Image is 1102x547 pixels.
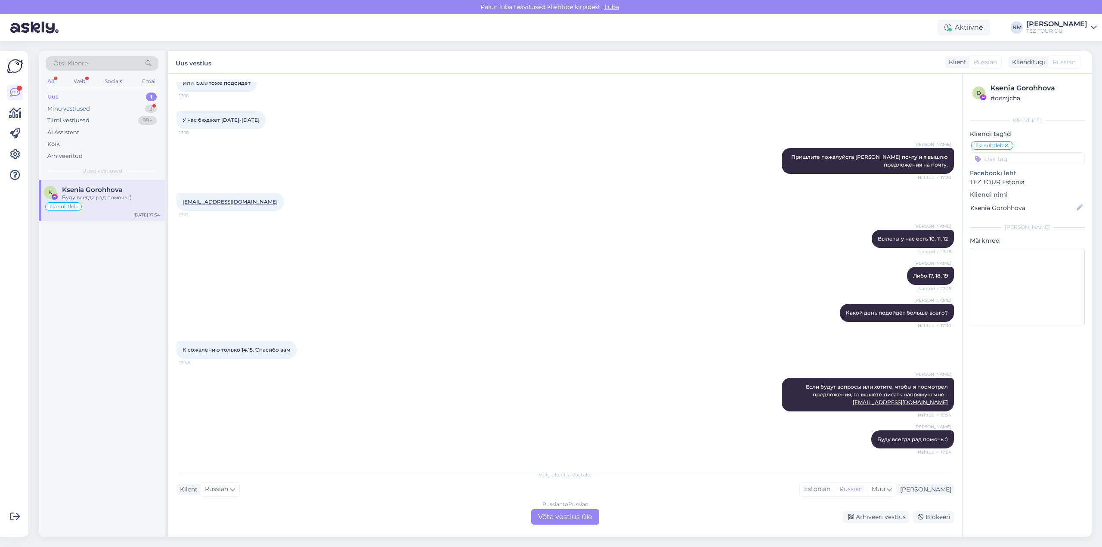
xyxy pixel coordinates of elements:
div: [DATE] 17:54 [133,212,160,218]
span: Буду всегда рад помочь :) [877,436,948,442]
div: Ksenia Gorohhova [991,83,1082,93]
span: 17:48 [179,359,211,366]
span: Ilja suhtleb [975,143,1003,148]
div: 1 [146,93,157,101]
span: 17:18 [179,130,211,136]
span: [PERSON_NAME] [914,371,951,377]
span: 17:18 [179,93,211,99]
span: Nähtud ✓ 17:30 [918,322,951,329]
div: Valige keel ja vastake [176,471,954,479]
div: Klienditugi [1009,58,1045,67]
div: Arhiveeri vestlus [843,511,909,523]
a: [EMAIL_ADDRESS][DOMAIN_NAME] [853,399,948,405]
span: Или 15.09 тоже подойдет [183,80,251,86]
span: d [977,90,981,96]
div: Tiimi vestlused [47,116,90,125]
div: [PERSON_NAME] [1026,21,1087,28]
span: Russian [974,58,997,67]
div: Uus [47,93,59,101]
p: TEZ TOUR Estonia [970,178,1085,187]
div: All [46,76,56,87]
span: Nähtud ✓ 17:54 [918,449,951,455]
div: Klient [945,58,966,67]
span: Otsi kliente [53,59,88,68]
div: Klient [176,485,198,494]
span: К сожалению только 14.15. Спасибо вам [183,346,291,353]
span: Russian [205,485,228,494]
div: Web [72,76,87,87]
div: Arhiveeritud [47,152,83,161]
a: [PERSON_NAME]TEZ TOUR OÜ [1026,21,1097,34]
span: Какой день подойдёт больше всего? [846,309,948,316]
span: K [49,189,53,195]
input: Lisa nimi [970,203,1075,213]
div: 3 [145,105,157,113]
div: Буду всегда рад помочь :) [62,194,160,201]
div: Kõik [47,140,60,148]
p: Facebooki leht [970,169,1085,178]
span: Nähtud ✓ 17:28 [918,248,951,255]
div: Email [140,76,158,87]
span: Nähtud ✓ 17:28 [918,285,951,292]
div: Russian to Russian [542,501,588,508]
span: Muu [872,485,885,493]
div: [PERSON_NAME] [897,485,951,494]
div: # dezrjcha [991,93,1082,103]
div: Estonian [800,483,835,496]
span: Nähtud ✓ 17:20 [918,174,951,181]
div: Aktiivne [938,20,990,35]
div: Socials [103,76,124,87]
span: Russian [1052,58,1076,67]
span: [PERSON_NAME] [914,423,951,430]
p: Kliendi tag'id [970,130,1085,139]
span: Nähtud ✓ 17:54 [918,412,951,418]
div: NM [1011,22,1023,34]
div: [PERSON_NAME] [970,223,1085,231]
span: [PERSON_NAME] [914,297,951,303]
p: Kliendi nimi [970,190,1085,199]
span: Пришлите пожалуйста [PERSON_NAME] почту и я вышлю предложения на почту. [791,154,949,168]
div: TEZ TOUR OÜ [1026,28,1087,34]
a: [EMAIL_ADDRESS][DOMAIN_NAME] [183,198,278,205]
span: [PERSON_NAME] [914,223,951,229]
span: Если будут вопросы или хотите, чтобы я посмотрел предложения, то можете писать напрямую мне - [806,383,949,405]
div: Võta vestlus üle [531,509,599,525]
span: Вылеты у нас есть 10, 11, 12 [878,235,948,242]
span: [PERSON_NAME] [914,260,951,266]
div: Minu vestlused [47,105,90,113]
span: Либо 17, 18, 19 [913,272,948,279]
div: Kliendi info [970,117,1085,124]
div: Blokeeri [913,511,954,523]
div: AI Assistent [47,128,79,137]
div: 99+ [138,116,157,125]
span: У нас бюджет [DATE]-[DATE] [183,117,260,123]
span: Luba [602,3,622,11]
div: Russian [835,483,867,496]
input: Lisa tag [970,152,1085,165]
p: Märkmed [970,236,1085,245]
span: Uued vestlused [82,167,122,175]
span: Ilja suhtleb [50,204,77,209]
span: 17:21 [179,211,211,218]
span: Ksenia Gorohhova [62,186,123,194]
img: Askly Logo [7,58,23,74]
span: [PERSON_NAME] [914,141,951,148]
label: Uus vestlus [176,56,211,68]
